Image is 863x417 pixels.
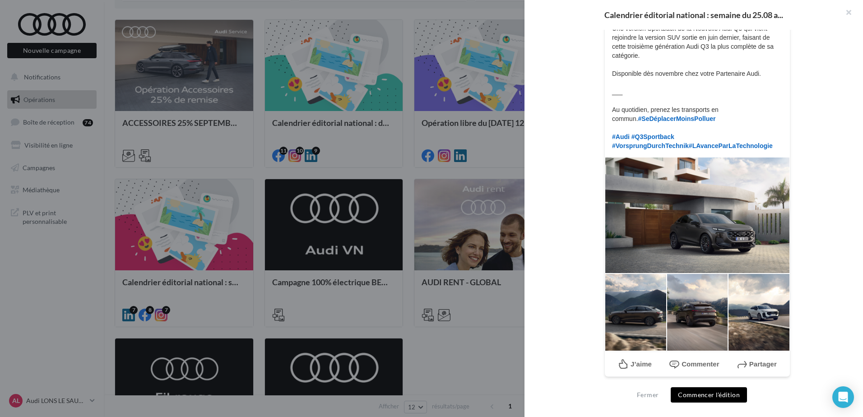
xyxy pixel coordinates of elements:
[612,142,689,149] span: #VorsprungDurchTechnik
[631,133,674,140] span: #Q3Sportback
[604,377,790,389] div: La prévisualisation est non-contractuelle
[612,133,630,140] span: #Audi
[749,360,777,368] span: Partager
[638,115,716,122] span: #SeDéplacerMoinsPolluer
[604,11,783,19] span: Calendrier éditorial national : semaine du 25.08 a...
[682,360,719,368] span: Commenter
[671,387,747,403] button: Commencer l'édition
[832,386,854,408] div: Open Intercom Messenger
[633,389,662,400] button: Fermer
[689,142,773,149] span: #LAvanceParLaTechnologie
[631,360,652,368] span: J’aime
